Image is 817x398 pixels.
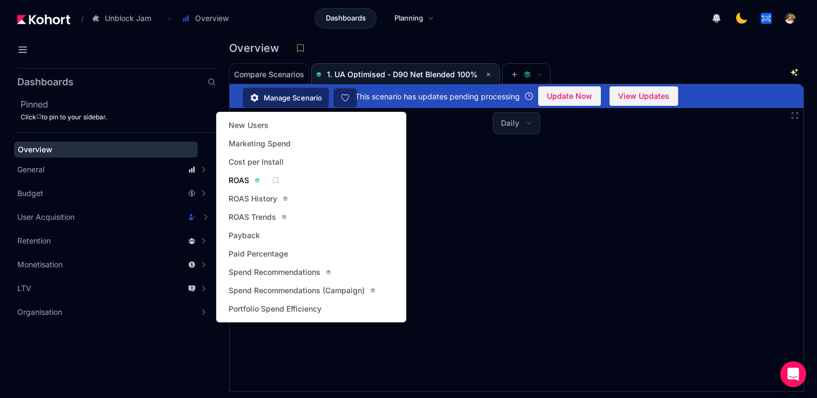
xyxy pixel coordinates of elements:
[18,145,52,154] span: Overview
[225,173,263,188] a: ROAS
[72,13,84,24] span: /
[21,113,216,122] div: Click to pin to your sidebar.
[166,14,173,23] span: ›
[17,235,51,246] span: Retention
[225,265,334,280] a: Spend Recommendations
[547,88,592,104] span: Update Now
[225,246,291,261] a: Paid Percentage
[383,8,445,29] a: Planning
[229,138,291,149] span: Marketing Spend
[229,230,260,241] span: Payback
[86,9,163,28] button: Unblock Jam
[105,13,151,24] span: Unblock Jam
[225,136,294,151] a: Marketing Spend
[610,86,678,106] button: View Updates
[225,154,287,170] a: Cost per Install
[17,188,43,199] span: Budget
[17,259,63,270] span: Monetisation
[314,8,377,29] a: Dashboards
[493,113,540,133] button: Daily
[501,118,519,129] span: Daily
[17,212,75,222] span: User Acquisition
[17,15,70,24] img: Kohort logo
[229,212,276,222] span: ROAS Trends
[229,303,322,314] span: Portfolio Spend Efficiency
[229,43,286,53] h3: Overview
[761,13,772,24] img: logo_tapnation_logo_20240723112628242335.jpg
[229,285,365,296] span: Spend Recommendations (Campaign)
[229,120,269,131] span: New Users
[264,92,322,103] span: Manage Scenario
[225,228,263,243] a: Payback
[780,361,806,387] div: Open Intercom Messenger
[326,13,366,24] span: Dashboards
[176,9,240,28] button: Overview
[791,111,799,120] button: Fullscreen
[225,283,379,298] a: Spend Recommendations (Campaign)
[234,71,304,78] span: Compare Scenarios
[21,98,216,111] h2: Pinned
[229,157,284,167] span: Cost per Install
[225,301,325,316] a: Portfolio Spend Efficiency
[225,191,291,206] a: ROAS History
[17,307,62,318] span: Organisation
[229,193,277,204] span: ROAS History
[618,88,669,104] span: View Updates
[17,283,31,294] span: LTV
[243,87,329,108] a: Manage Scenario
[17,164,44,175] span: General
[195,13,229,24] span: Overview
[14,141,198,158] a: Overview
[538,86,601,106] button: Update Now
[355,91,520,102] span: This scenario has updates pending processing
[229,248,288,259] span: Paid Percentage
[17,77,73,87] h2: Dashboards
[229,175,249,186] span: ROAS
[225,118,272,133] a: New Users
[327,70,478,79] span: 1. UA Optimised - D90 Net Blended 100%
[394,13,423,24] span: Planning
[225,210,290,225] a: ROAS Trends
[229,267,320,278] span: Spend Recommendations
